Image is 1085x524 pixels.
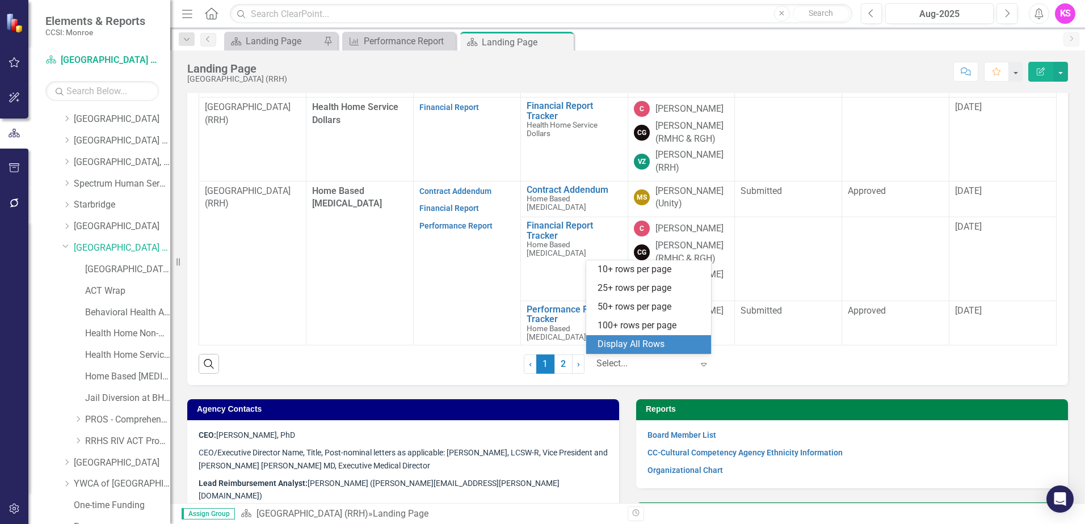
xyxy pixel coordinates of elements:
[598,282,704,295] div: 25+ rows per page
[842,301,949,345] td: Double-Click to Edit
[74,457,170,470] a: [GEOGRAPHIC_DATA]
[199,430,216,440] strong: CEO:
[227,34,321,48] a: Landing Page
[373,508,428,519] div: Landing Page
[85,285,170,298] a: ACT Wrap
[628,98,735,181] td: Double-Click to Edit
[45,28,145,37] small: CCSI: Monroe
[598,338,704,351] div: Display All Rows
[241,508,619,521] div: »
[520,98,628,181] td: Double-Click to Edit Right Click for Context Menu
[949,98,1057,181] td: Double-Click to Edit
[634,125,650,141] div: CG
[655,103,724,116] div: [PERSON_NAME]
[45,81,159,101] input: Search Below...
[74,477,170,491] a: YWCA of [GEOGRAPHIC_DATA] and [GEOGRAPHIC_DATA]
[74,499,170,512] a: One-time Funding
[230,4,852,24] input: Search ClearPoint...
[655,239,729,265] div: [PERSON_NAME] (RMHC & RGH)
[634,189,650,205] div: MS
[735,217,842,301] td: Double-Click to Edit
[536,354,554,374] span: 1
[527,305,622,324] a: Performance Report Tracker
[955,185,982,196] span: [DATE]
[419,187,491,196] a: Contract Addendum
[634,244,650,260] div: CG
[527,221,622,240] a: Financial Report Tracker
[655,120,729,146] div: [PERSON_NAME] (RMHC & RGH)
[74,242,170,255] a: [GEOGRAPHIC_DATA] (RRH)
[364,34,453,48] div: Performance Report
[634,154,650,170] div: VZ
[1055,3,1075,24] button: KS
[199,430,295,440] span: [PERSON_NAME], PhD
[74,113,170,126] a: [GEOGRAPHIC_DATA]
[842,98,949,181] td: Double-Click to Edit
[735,98,842,181] td: Double-Click to Edit
[205,185,300,211] p: [GEOGRAPHIC_DATA] (RRH)
[45,54,159,67] a: [GEOGRAPHIC_DATA] (RRH)
[419,204,479,213] a: Financial Report
[413,181,520,345] td: Double-Click to Edit
[527,101,622,121] a: Financial Report Tracker
[741,185,782,196] span: Submitted
[628,217,735,301] td: Double-Click to Edit
[74,178,170,191] a: Spectrum Human Services, Inc.
[955,305,982,316] span: [DATE]
[527,120,598,138] span: Health Home Service Dollars
[419,103,479,112] a: Financial Report
[187,62,287,75] div: Landing Page
[527,240,586,257] span: Home Based [MEDICAL_DATA]
[655,222,724,235] div: [PERSON_NAME]
[848,305,886,316] span: Approved
[246,34,321,48] div: Landing Page
[1046,485,1074,513] div: Open Intercom Messenger
[312,185,382,209] span: Home Based [MEDICAL_DATA]
[554,354,573,374] a: 2
[85,263,170,276] a: [GEOGRAPHIC_DATA] (RRH) (MCOMH Internal)
[809,9,833,18] span: Search
[628,181,735,217] td: Double-Click to Edit
[520,217,628,301] td: Double-Click to Edit Right Click for Context Menu
[842,181,949,217] td: Double-Click to Edit
[842,217,949,301] td: Double-Click to Edit
[199,181,306,345] td: Double-Click to Edit
[889,7,990,21] div: Aug-2025
[85,327,170,340] a: Health Home Non-Medicaid Care Management
[735,301,842,345] td: Double-Click to Edit
[527,324,586,341] span: Home Based [MEDICAL_DATA]
[182,508,235,519] span: Assign Group
[45,14,145,28] span: Elements & Reports
[413,98,520,181] td: Double-Click to Edit
[256,508,368,519] a: [GEOGRAPHIC_DATA] (RRH)
[598,263,704,276] div: 10+ rows per page
[205,101,300,127] p: [GEOGRAPHIC_DATA] (RRH)
[85,349,170,362] a: Health Home Service Dollars
[419,221,493,230] a: Performance Report
[199,479,308,488] strong: Lead Reimbursement Analyst:
[955,221,982,232] span: [DATE]
[598,301,704,314] div: 50+ rows per page
[520,181,628,217] td: Double-Click to Edit Right Click for Context Menu
[848,185,886,196] span: Approved
[598,319,704,332] div: 100+ rows per page
[74,156,170,169] a: [GEOGRAPHIC_DATA], Inc.
[199,479,560,501] span: [PERSON_NAME] ([PERSON_NAME][EMAIL_ADDRESS][PERSON_NAME][DOMAIN_NAME])
[85,435,170,448] a: RRHS RIV ACT Program
[949,217,1057,301] td: Double-Click to Edit
[655,185,729,211] div: [PERSON_NAME] (Unity)
[741,305,782,316] span: Submitted
[634,221,650,236] div: C
[647,430,716,440] a: Board Member List
[647,466,723,475] a: Organizational Chart
[187,75,287,83] div: [GEOGRAPHIC_DATA] (RRH)
[955,102,982,112] span: [DATE]
[647,448,843,457] a: CC-Cultural Competency Agency Ethnicity Information
[197,405,613,413] h3: Agency Contacts
[6,13,26,33] img: ClearPoint Strategy
[199,98,306,181] td: Double-Click to Edit
[885,3,994,24] button: Aug-2025
[634,101,650,117] div: C
[735,181,842,217] td: Double-Click to Edit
